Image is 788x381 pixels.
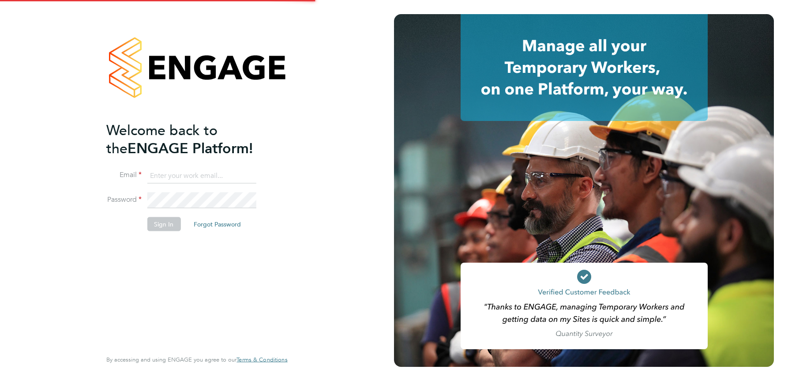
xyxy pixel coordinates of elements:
[187,217,248,231] button: Forgot Password
[106,195,142,204] label: Password
[106,170,142,180] label: Email
[106,121,218,157] span: Welcome back to the
[106,121,278,157] h2: ENGAGE Platform!
[106,356,287,363] span: By accessing and using ENGAGE you agree to our
[147,217,180,231] button: Sign In
[147,168,256,184] input: Enter your work email...
[236,356,287,363] a: Terms & Conditions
